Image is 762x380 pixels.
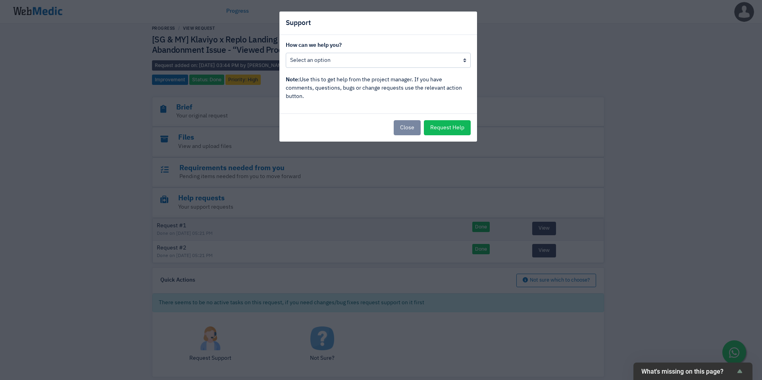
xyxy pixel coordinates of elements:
[286,76,471,101] p: Use this to get help from the project manager. If you have comments, questions, bugs or change re...
[424,120,471,135] button: Request Help
[641,368,735,375] span: What's missing on this page?
[394,120,421,135] button: Close
[286,18,311,28] h5: Support
[286,77,300,83] strong: Note:
[286,42,342,48] strong: How can we help you?
[641,367,745,376] button: Show survey - What's missing on this page?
